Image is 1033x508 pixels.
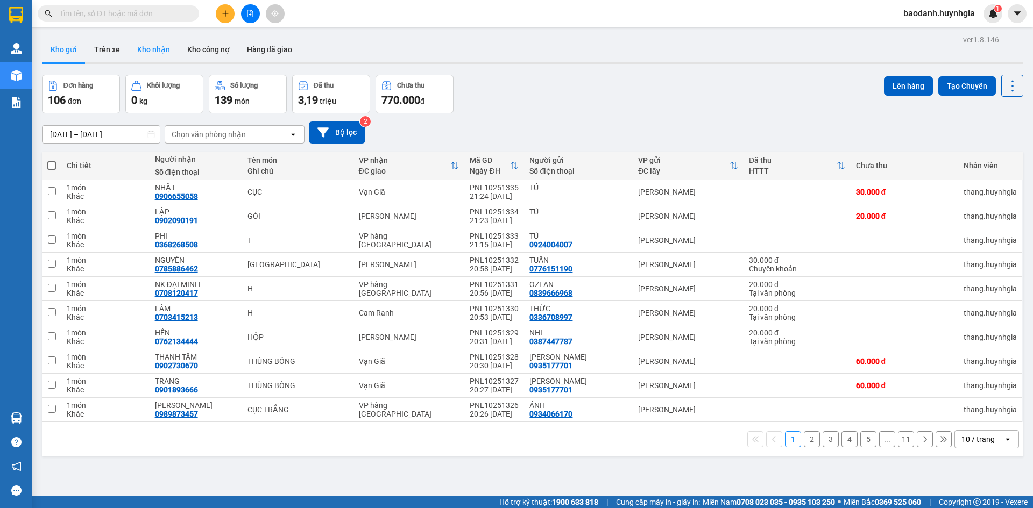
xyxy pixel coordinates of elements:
[973,498,981,506] span: copyright
[749,280,845,289] div: 20.000 đ
[155,353,237,361] div: THANH TÂM
[875,498,921,506] strong: 0369 525 060
[42,75,120,113] button: Đơn hàng106đơn
[470,264,519,273] div: 20:58 [DATE]
[737,498,835,506] strong: 0708 023 035 - 0935 103 250
[529,377,627,385] div: HẠ UYÊN
[529,361,572,370] div: 0935177701
[42,37,86,62] button: Kho gửi
[172,129,246,140] div: Chọn văn phòng nhận
[359,156,451,164] div: VP nhận
[11,437,22,447] span: question-circle
[155,264,198,273] div: 0785886462
[964,260,1017,269] div: thang.huynhgia
[744,152,850,180] th: Toggle SortBy
[856,188,953,196] div: 30.000 đ
[397,82,424,89] div: Chưa thu
[785,431,801,447] button: 1
[749,256,845,264] div: 30.000 đ
[529,167,627,175] div: Số điện thoại
[376,75,454,113] button: Chưa thu770.000đ
[470,289,519,297] div: 20:56 [DATE]
[155,208,237,216] div: LẬP
[155,216,198,225] div: 0902090191
[529,328,627,337] div: NHI
[529,280,627,289] div: OZEAN
[844,496,921,508] span: Miền Bắc
[529,401,627,410] div: ÁNH
[271,10,279,17] span: aim
[964,405,1017,414] div: thang.huynhgia
[68,97,81,105] span: đơn
[638,309,738,317] div: [PERSON_NAME]
[749,167,836,175] div: HTTT
[856,357,953,366] div: 60.000 đ
[470,385,519,394] div: 20:27 [DATE]
[67,361,144,370] div: Khác
[1008,4,1027,23] button: caret-down
[964,333,1017,341] div: thang.huynhgia
[289,130,298,139] svg: open
[529,385,572,394] div: 0935177701
[155,304,237,313] div: LÂM
[879,431,895,447] button: ...
[155,337,198,346] div: 0762134444
[230,82,258,89] div: Số lượng
[470,216,519,225] div: 21:23 [DATE]
[246,10,254,17] span: file-add
[988,9,998,18] img: icon-new-feature
[964,284,1017,293] div: thang.huynhgia
[470,313,519,321] div: 20:53 [DATE]
[67,401,144,410] div: 1 món
[529,183,627,192] div: TÚ
[529,240,572,249] div: 0924004007
[129,37,179,62] button: Kho nhận
[529,313,572,321] div: 0336708997
[638,333,738,341] div: [PERSON_NAME]
[470,353,519,361] div: PNL10251328
[139,97,147,105] span: kg
[898,431,914,447] button: 11
[964,161,1017,170] div: Nhân viên
[996,5,1000,12] span: 1
[155,410,198,418] div: 0989873457
[235,97,250,105] span: món
[155,361,198,370] div: 0902730670
[884,76,933,96] button: Lên hàng
[638,188,738,196] div: [PERSON_NAME]
[11,412,22,424] img: warehouse-icon
[247,167,348,175] div: Ghi chú
[247,212,348,220] div: GÓI
[11,43,22,54] img: warehouse-icon
[470,192,519,201] div: 21:24 [DATE]
[155,168,237,176] div: Số điện thoại
[11,97,22,108] img: solution-icon
[470,337,519,346] div: 20:31 [DATE]
[9,7,23,23] img: logo-vxr
[67,304,144,313] div: 1 món
[638,357,738,366] div: [PERSON_NAME]
[1013,9,1022,18] span: caret-down
[470,304,519,313] div: PNL10251330
[749,328,845,337] div: 20.000 đ
[606,496,608,508] span: |
[241,4,260,23] button: file-add
[247,381,348,390] div: THÙNG BÔNG
[67,192,144,201] div: Khác
[749,337,845,346] div: Tại văn phòng
[470,240,519,249] div: 21:15 [DATE]
[359,381,459,390] div: Vạn Giã
[43,126,160,143] input: Select a date range.
[360,116,371,127] sup: 2
[247,284,348,293] div: H
[470,156,510,164] div: Mã GD
[804,431,820,447] button: 2
[48,94,66,106] span: 106
[67,313,144,321] div: Khác
[838,500,841,504] span: ⚪️
[470,167,510,175] div: Ngày ĐH
[638,212,738,220] div: [PERSON_NAME]
[470,377,519,385] div: PNL10251327
[529,156,627,164] div: Người gửi
[247,188,348,196] div: CỤC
